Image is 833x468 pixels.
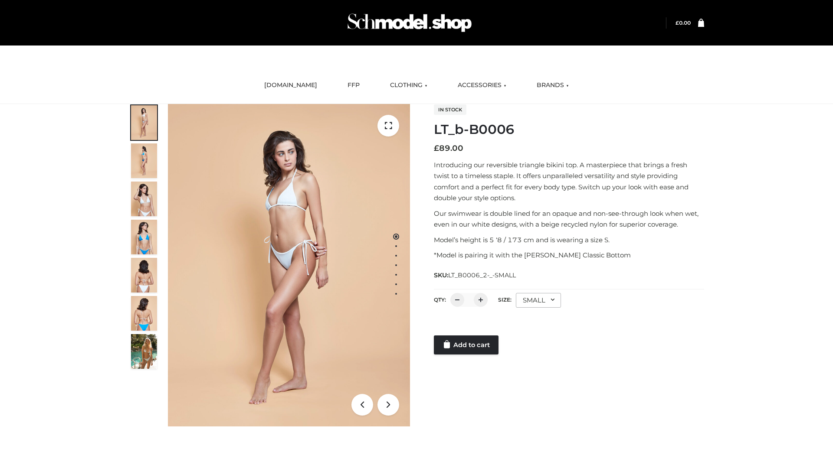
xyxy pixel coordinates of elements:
[434,104,466,115] span: In stock
[434,270,517,280] span: SKU:
[131,334,157,369] img: Arieltop_CloudNine_AzureSky2.jpg
[131,105,157,140] img: ArielClassicBikiniTop_CloudNine_AzureSky_OW114ECO_1-scaled.jpg
[168,104,410,426] img: ArielClassicBikiniTop_CloudNine_AzureSky_OW114ECO_1
[131,258,157,292] img: ArielClassicBikiniTop_CloudNine_AzureSky_OW114ECO_7-scaled.jpg
[131,220,157,254] img: ArielClassicBikiniTop_CloudNine_AzureSky_OW114ECO_4-scaled.jpg
[676,19,679,26] span: £
[530,76,575,95] a: BRANDS
[434,143,439,153] span: £
[516,293,561,308] div: SMALL
[131,296,157,331] img: ArielClassicBikiniTop_CloudNine_AzureSky_OW114ECO_8-scaled.jpg
[434,296,446,303] label: QTY:
[448,271,516,279] span: LT_B0006_2-_-SMALL
[131,182,157,216] img: ArielClassicBikiniTop_CloudNine_AzureSky_OW114ECO_3-scaled.jpg
[434,335,498,354] a: Add to cart
[676,19,691,26] bdi: 0.00
[451,76,513,95] a: ACCESSORIES
[498,296,512,303] label: Size:
[434,159,704,204] p: Introducing our reversible triangle bikini top. A masterpiece that brings a fresh twist to a time...
[434,250,704,261] p: *Model is pairing it with the [PERSON_NAME] Classic Bottom
[676,19,691,26] a: £0.00
[344,6,475,40] img: Schmodel Admin 964
[131,143,157,178] img: ArielClassicBikiniTop_CloudNine_AzureSky_OW114ECO_2-scaled.jpg
[434,122,704,137] h1: LT_b-B0006
[341,76,366,95] a: FFP
[258,76,324,95] a: [DOMAIN_NAME]
[434,143,463,153] bdi: 89.00
[434,234,704,246] p: Model’s height is 5 ‘8 / 173 cm and is wearing a size S.
[384,76,434,95] a: CLOTHING
[434,208,704,230] p: Our swimwear is double lined for an opaque and non-see-through look when wet, even in our white d...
